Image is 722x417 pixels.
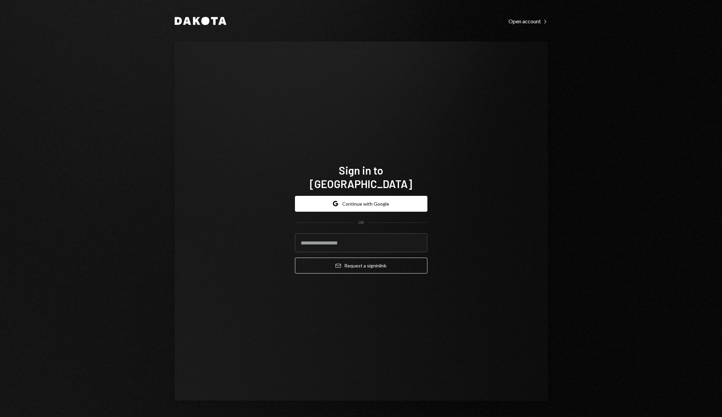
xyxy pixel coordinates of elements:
[295,163,427,190] h1: Sign in to [GEOGRAPHIC_DATA]
[508,17,548,25] a: Open account
[295,258,427,273] button: Request a signinlink
[508,18,548,25] div: Open account
[358,220,364,226] div: OR
[295,196,427,212] button: Continue with Google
